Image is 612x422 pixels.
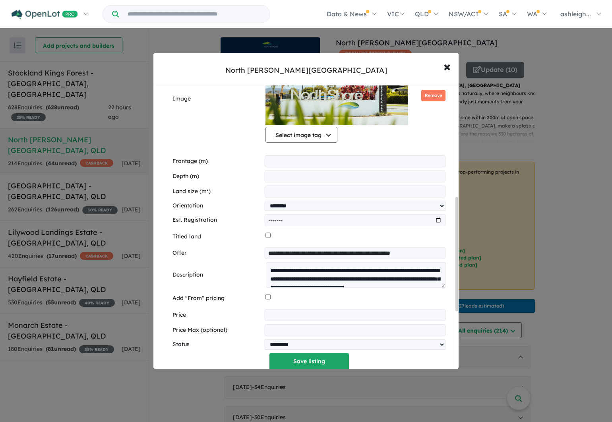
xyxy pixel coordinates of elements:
[172,201,261,211] label: Orientation
[172,157,261,166] label: Frontage (m)
[444,58,451,75] span: ×
[172,310,261,320] label: Price
[172,232,262,242] label: Titled land
[172,215,261,225] label: Est. Registration
[172,187,261,196] label: Land size (m²)
[172,172,261,181] label: Depth (m)
[269,353,349,370] button: Save listing
[225,65,387,75] div: North [PERSON_NAME][GEOGRAPHIC_DATA]
[172,325,261,335] label: Price Max (optional)
[172,294,262,303] label: Add "From" pricing
[560,10,591,18] span: ashleigh...
[120,6,268,23] input: Try estate name, suburb, builder or developer
[421,90,445,101] button: Remove
[172,340,261,349] label: Status
[172,94,262,104] label: Image
[265,46,408,125] img: North Shore - Burdell - Lot 7551
[172,248,261,258] label: Offer
[12,10,78,19] img: Openlot PRO Logo White
[172,270,263,280] label: Description
[265,127,337,143] button: Select image tag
